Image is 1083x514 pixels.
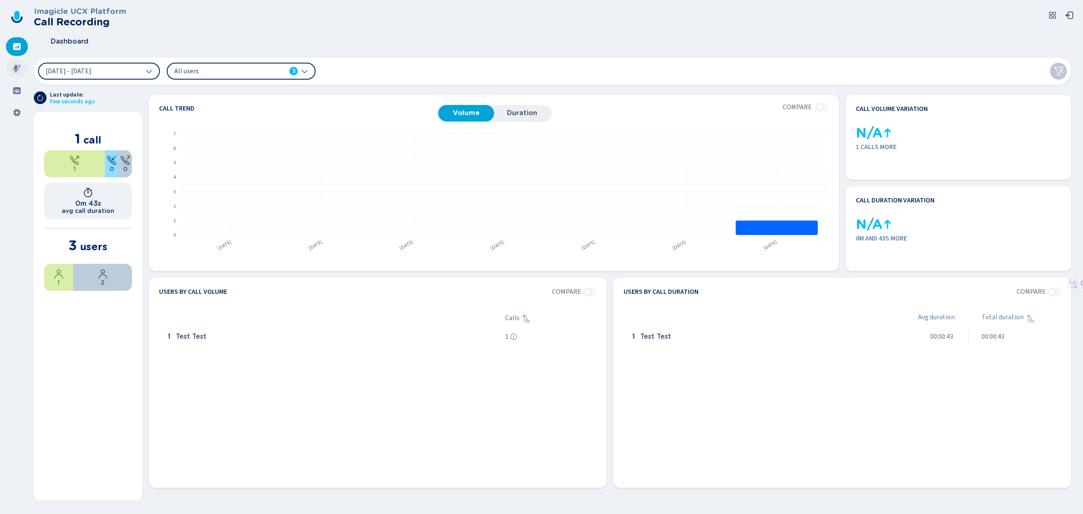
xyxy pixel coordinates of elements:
h4: Call volume variation [856,105,928,113]
button: Clear filters [1050,63,1067,80]
text: [DATE] [489,238,506,251]
span: 1 [632,333,635,340]
div: Settings [6,103,28,122]
span: Volume [443,109,490,117]
h4: Call duration variation [856,196,935,204]
span: Compare [1017,288,1046,296]
span: 1 [75,130,80,147]
h2: Call Recording [34,16,126,28]
div: Dashboard [6,37,28,56]
div: Sorted ascending, click to sort descending [521,313,531,323]
span: 3 [69,237,77,254]
svg: groups-filled [13,86,21,95]
div: Total duration [981,313,1061,323]
span: 0 [110,166,114,172]
text: 6 [173,144,176,152]
svg: chevron-down [146,68,152,75]
svg: telephone-outbound [69,155,80,166]
text: 1 [173,217,176,224]
span: test test [640,333,671,340]
span: Avg duration [918,313,955,323]
span: Calls [505,314,520,322]
text: [DATE] [580,238,596,251]
div: 0 calls in the previous period, impossible to calculate the % variation [856,126,869,140]
span: N/A [856,217,882,232]
span: All users [174,66,272,76]
span: 00:00:43 [981,333,1004,340]
h3: Imagicle UCX Platform [34,7,126,16]
span: 3 [292,67,295,75]
span: 2 [101,279,104,286]
text: [DATE] [762,238,778,251]
h4: Users by call duration [624,288,698,296]
span: Duration [498,109,546,117]
text: 7 [173,130,176,137]
svg: box-arrow-left [1065,11,1074,19]
div: Recordings [6,59,28,78]
h4: Call trend [159,105,437,112]
div: test test [629,329,872,345]
span: Compare [552,288,581,296]
svg: info-circle [510,333,517,340]
span: 1 [505,333,509,340]
div: 100% [44,150,105,177]
section: No data for 16 Sep 2025 - 22 Sep 2025 [552,288,596,296]
text: 3 [173,188,176,195]
div: 66.67% [73,264,132,291]
span: Total duration [981,313,1024,323]
span: call [83,134,101,146]
span: 0m and 43s more [856,235,1061,242]
span: 1 [74,166,76,172]
svg: unknown-call [120,155,130,166]
svg: telephone-inbound [107,155,117,166]
button: Duration [494,105,550,121]
text: [DATE] [671,238,687,251]
span: 1 calls more [856,143,1061,151]
span: N/A [856,125,882,141]
span: Compare [783,103,812,111]
div: 0% [118,150,132,177]
span: Few seconds ago [50,98,95,105]
span: 00:00:43 [930,333,953,340]
span: 1 [168,333,170,340]
div: 33.33% [44,264,73,291]
svg: sortAscending [521,313,531,323]
h4: Users by call volume [159,288,227,296]
svg: kpi-up [882,219,893,229]
div: 0% [105,150,118,177]
svg: sortAscending [1025,313,1036,323]
svg: arrow-clockwise [37,94,44,101]
svg: kpi-up [882,128,893,138]
svg: user-profile [98,269,108,279]
button: [DATE] - [DATE] [38,63,160,80]
span: [DATE] - [DATE] [46,68,91,75]
span: Last update: [50,91,95,98]
span: Dashboard [51,38,88,45]
svg: chevron-down [301,68,308,75]
div: Calls [505,313,596,323]
h2: avg call duration [62,207,114,214]
text: 4 [173,173,176,180]
text: [DATE] [307,238,324,251]
section: No data for 16 Sep 2025 - 22 Sep 2025 [1017,288,1061,296]
text: 2 [173,202,176,210]
svg: dashboard-filled [13,42,21,51]
svg: mic-fill [13,64,21,73]
span: 1 [58,279,60,286]
h1: 0m 43s [75,199,101,207]
svg: user-profile [54,269,64,279]
span: test test [176,333,206,340]
button: Volume [438,105,494,121]
text: [DATE] [216,238,233,251]
text: 0 [173,231,176,238]
svg: timer [83,188,93,198]
div: 0 calls in the previous period, impossible to calculate the % variation [856,218,869,231]
div: Sorted ascending, click to sort descending [1025,313,1036,323]
div: Groups [6,81,28,100]
div: test test [164,329,502,345]
text: 5 [173,159,176,166]
text: [DATE] [398,238,415,251]
span: 0 [123,166,127,172]
span: users [80,240,107,253]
